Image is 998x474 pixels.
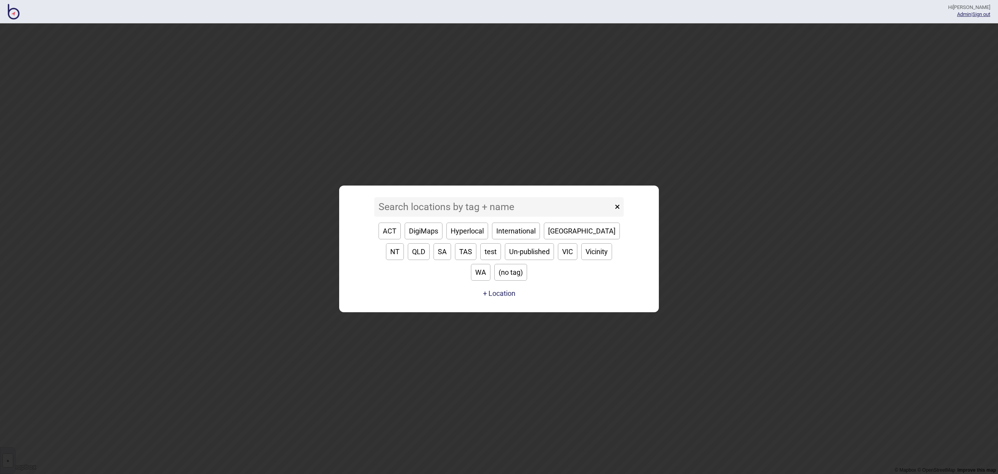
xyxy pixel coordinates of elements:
[505,243,554,260] button: Un-published
[471,264,490,281] button: WA
[480,243,501,260] button: test
[544,223,620,239] button: [GEOGRAPHIC_DATA]
[957,11,972,17] span: |
[483,289,515,297] button: + Location
[405,223,442,239] button: DigiMaps
[446,223,488,239] button: Hyperlocal
[494,264,527,281] button: (no tag)
[455,243,476,260] button: TAS
[481,287,517,301] a: + Location
[957,11,971,17] a: Admin
[558,243,577,260] button: VIC
[581,243,612,260] button: Vicinity
[492,223,540,239] button: International
[386,243,404,260] button: NT
[8,4,19,19] img: BindiMaps CMS
[611,197,624,217] button: ×
[379,223,401,239] button: ACT
[972,11,990,17] button: Sign out
[374,197,613,217] input: Search locations by tag + name
[434,243,451,260] button: SA
[408,243,430,260] button: QLD
[948,4,990,11] div: Hi [PERSON_NAME]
